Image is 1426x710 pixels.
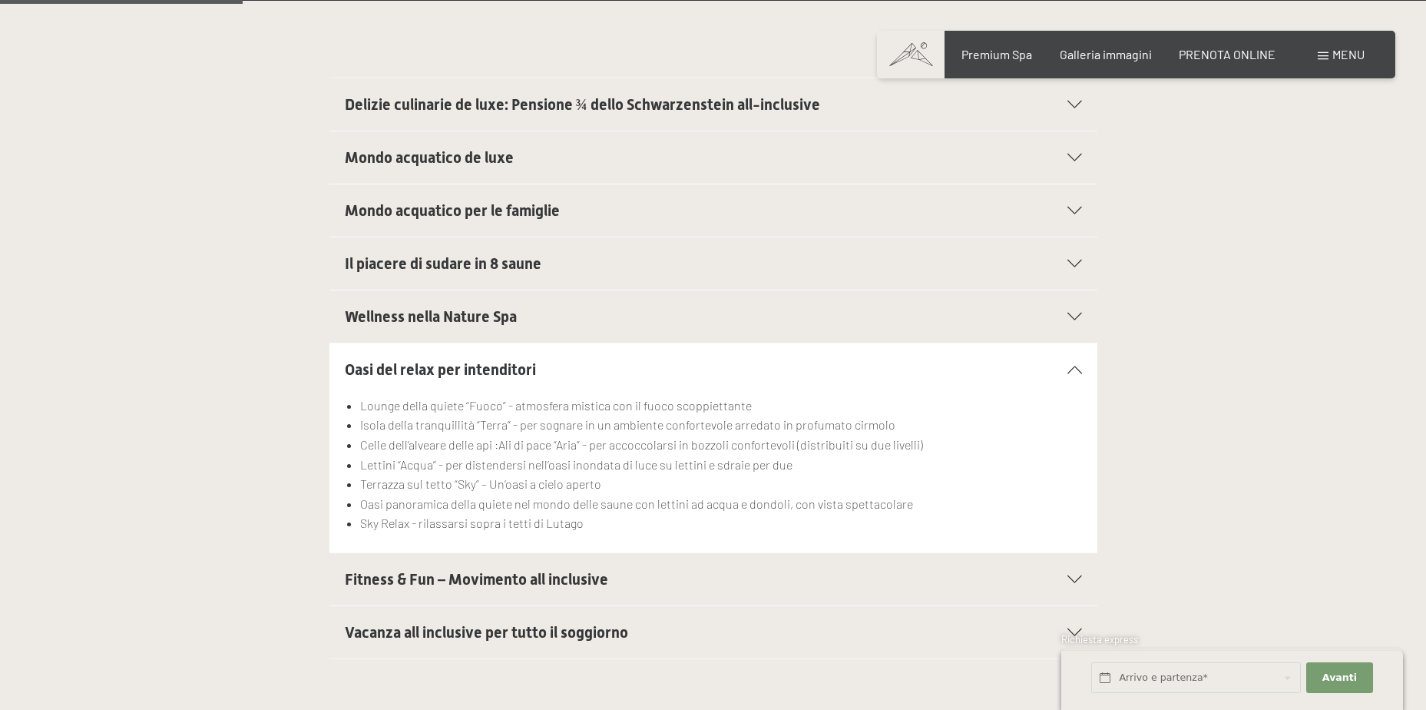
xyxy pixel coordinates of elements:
[360,494,1081,514] li: Oasi panoramica della quiete nel mondo delle saune con lettini ad acqua e dondoli, con vista spet...
[1060,47,1152,61] a: Galleria immagini
[345,95,820,114] span: Delizie culinarie de luxe: Pensione ¾ dello Schwarzenstein all-inclusive
[345,623,628,642] span: Vacanza all inclusive per tutto il soggiorno
[1322,671,1357,685] span: Avanti
[345,254,541,273] span: Il piacere di sudare in 8 saune
[360,474,1081,494] li: Terrazza sul tetto “Sky” – Un’oasi a cielo aperto
[360,435,1081,455] li: Celle dell’alveare delle api :Ali di pace “Aria” - per accoccolarsi in bozzoli confortevoli (dist...
[345,307,517,326] span: Wellness nella Nature Spa
[360,513,1081,533] li: Sky Relax - rilassarsi sopra i tetti di Lutago
[345,148,514,167] span: Mondo acquatico de luxe
[360,415,1081,435] li: Isola della tranquillità “Terra” - per sognare in un ambiente confortevole arredato in profumato ...
[1061,633,1138,645] span: Richiesta express
[1332,47,1365,61] span: Menu
[360,396,1081,416] li: Lounge della quiete “Fuoco” - atmosfera mistica con il fuoco scoppiettante
[360,455,1081,475] li: Lettini “Acqua” - per distendersi nell’oasi inondata di luce su lettini e sdraie per due
[345,201,560,220] span: Mondo acquatico per le famiglie
[961,47,1032,61] a: Premium Spa
[1306,662,1372,694] button: Avanti
[345,570,608,589] span: Fitness & Fun – Movimento all inclusive
[1179,47,1275,61] a: PRENOTA ONLINE
[345,360,536,379] span: Oasi del relax per intenditori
